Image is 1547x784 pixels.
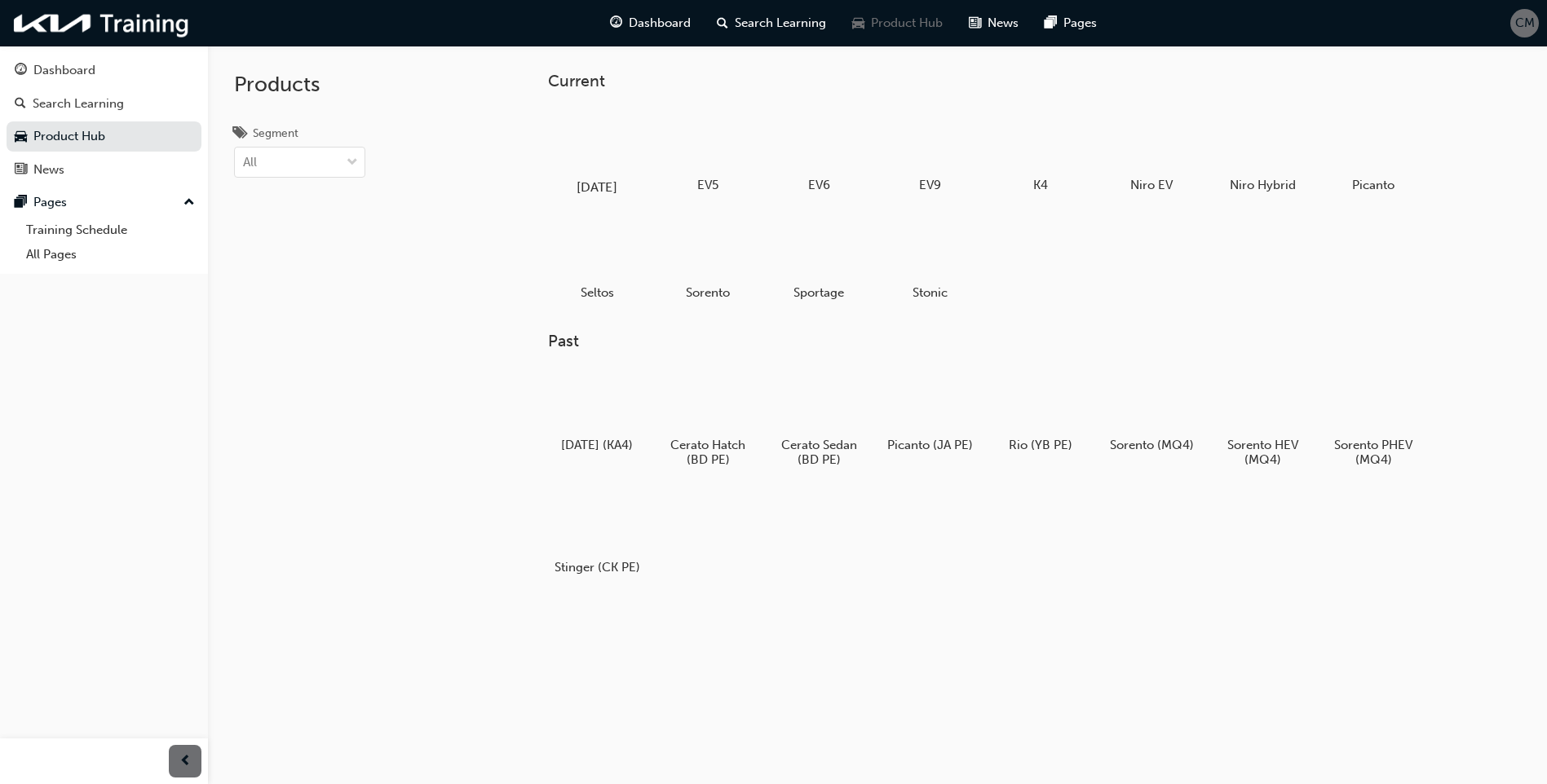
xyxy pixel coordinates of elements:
div: Pages [33,193,67,212]
a: guage-iconDashboard [597,7,704,40]
span: Dashboard [629,14,691,33]
span: car-icon [852,13,864,33]
h5: Picanto (JA PE) [887,438,973,452]
span: CM [1515,14,1535,33]
a: Dashboard [7,55,201,86]
span: car-icon [15,130,27,144]
div: News [33,161,64,179]
span: guage-icon [610,13,622,33]
a: News [7,155,201,185]
h5: EV6 [776,178,862,192]
a: Picanto (JA PE) [881,364,979,459]
a: Training Schedule [20,218,201,243]
a: EV9 [881,104,979,198]
span: news-icon [15,163,27,178]
a: EV5 [659,104,757,198]
span: guage-icon [15,64,27,78]
a: [DATE] [548,104,646,198]
a: Sportage [770,211,868,306]
h5: Sorento [665,285,751,300]
a: pages-iconPages [1032,7,1110,40]
a: Sorento [659,211,757,306]
span: Product Hub [871,14,943,33]
a: Search Learning [7,89,201,119]
h5: Cerato Hatch (BD PE) [665,438,751,467]
a: All Pages [20,242,201,267]
img: kia-training [8,7,196,40]
a: Niro Hybrid [1213,104,1311,198]
h5: EV5 [665,178,751,192]
h5: Niro EV [1109,178,1195,192]
a: news-iconNews [956,7,1032,40]
span: search-icon [717,13,728,33]
button: Pages [7,187,201,218]
a: Sorento PHEV (MQ4) [1324,364,1422,473]
a: search-iconSearch Learning [704,7,839,40]
a: Stinger (CK PE) [548,487,646,581]
span: down-icon [347,152,358,174]
span: prev-icon [179,751,192,772]
span: pages-icon [1045,13,1057,33]
div: All [243,153,257,172]
div: Segment [253,126,298,142]
a: Cerato Hatch (BD PE) [659,364,757,473]
h5: Sorento HEV (MQ4) [1220,438,1306,467]
a: Rio (YB PE) [992,364,1090,459]
a: Sorento (MQ4) [1103,364,1200,459]
a: Niro EV [1103,104,1200,198]
span: pages-icon [15,196,27,210]
h5: Picanto [1331,178,1417,192]
button: CM [1510,9,1539,37]
h5: EV9 [887,178,973,192]
a: Stonic [881,211,979,306]
h5: K4 [998,178,1084,192]
a: car-iconProduct Hub [839,7,956,40]
span: tags-icon [234,127,246,142]
h3: Past [548,332,1474,350]
h2: Products [234,72,365,98]
div: Dashboard [33,61,95,80]
a: Cerato Sedan (BD PE) [770,364,868,473]
span: Pages [1063,14,1097,33]
a: [DATE] (KA4) [548,364,646,459]
h5: Sorento PHEV (MQ4) [1331,438,1417,467]
a: EV6 [770,104,868,198]
span: search-icon [15,97,26,112]
span: Search Learning [735,14,826,33]
a: Product Hub [7,121,201,152]
a: Picanto [1324,104,1422,198]
h5: Stinger (CK PE) [555,560,640,575]
h5: [DATE] (KA4) [555,438,640,452]
span: up-icon [183,192,195,214]
h5: Seltos [555,285,640,300]
a: K4 [992,104,1090,198]
h5: Sportage [776,285,862,300]
div: Search Learning [33,95,124,113]
a: Seltos [548,211,646,306]
h5: [DATE] [552,179,643,195]
h5: Rio (YB PE) [998,438,1084,452]
span: News [988,14,1019,33]
a: Sorento HEV (MQ4) [1213,364,1311,473]
h3: Current [548,72,1474,90]
button: DashboardSearch LearningProduct HubNews [7,52,201,187]
h5: Sorento (MQ4) [1109,438,1195,452]
span: news-icon [969,13,981,33]
h5: Cerato Sedan (BD PE) [776,438,862,467]
h5: Niro Hybrid [1220,178,1306,192]
h5: Stonic [887,285,973,300]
